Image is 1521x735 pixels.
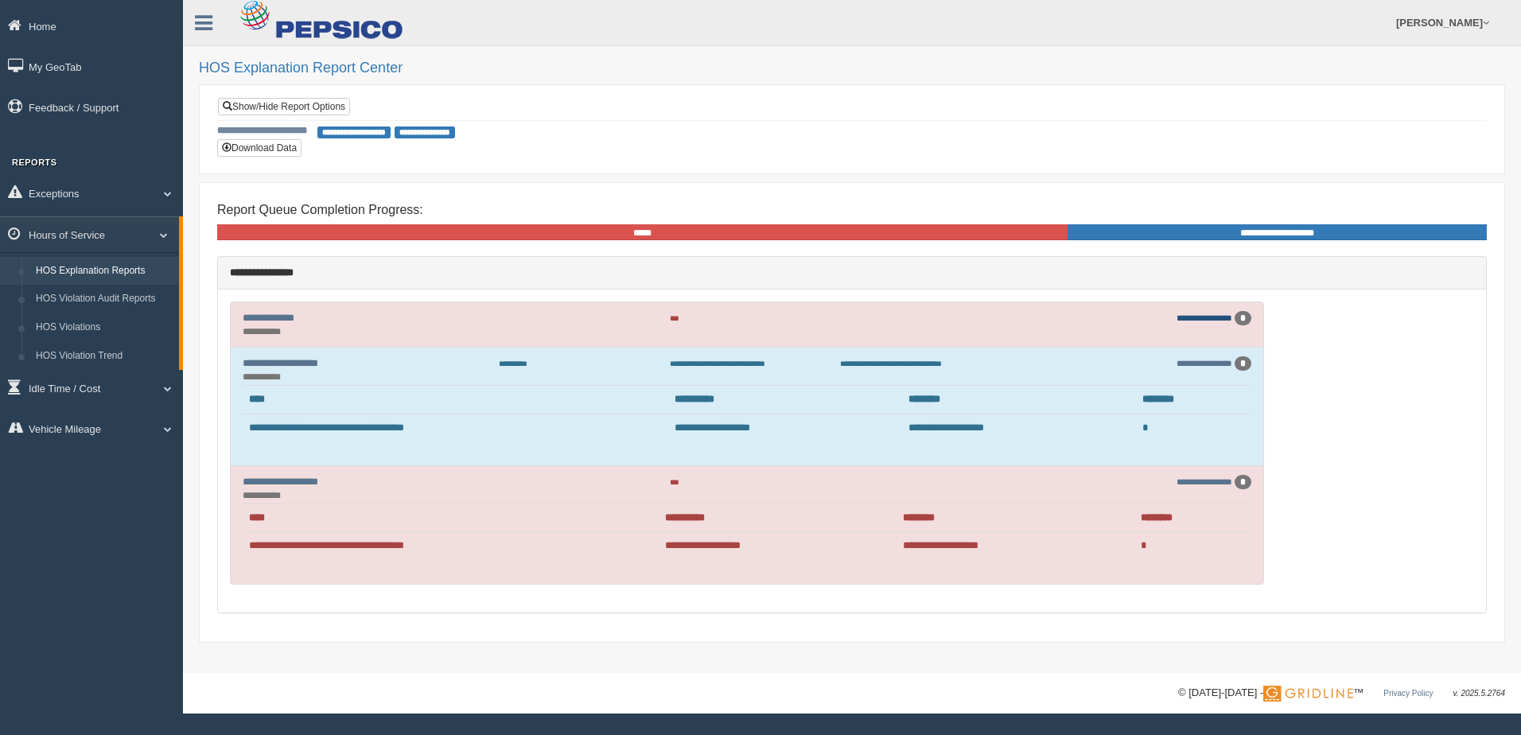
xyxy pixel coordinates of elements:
div: © [DATE]-[DATE] - ™ [1178,685,1505,702]
a: HOS Explanation Reports [29,257,179,286]
button: Download Data [217,139,301,157]
span: v. 2025.5.2764 [1453,689,1505,698]
a: HOS Violation Audit Reports [29,285,179,313]
h4: Report Queue Completion Progress: [217,203,1487,217]
h2: HOS Explanation Report Center [199,60,1505,76]
a: Privacy Policy [1383,689,1433,698]
img: Gridline [1263,686,1353,702]
a: HOS Violations [29,313,179,342]
a: HOS Violation Trend [29,342,179,371]
a: Show/Hide Report Options [218,98,350,115]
